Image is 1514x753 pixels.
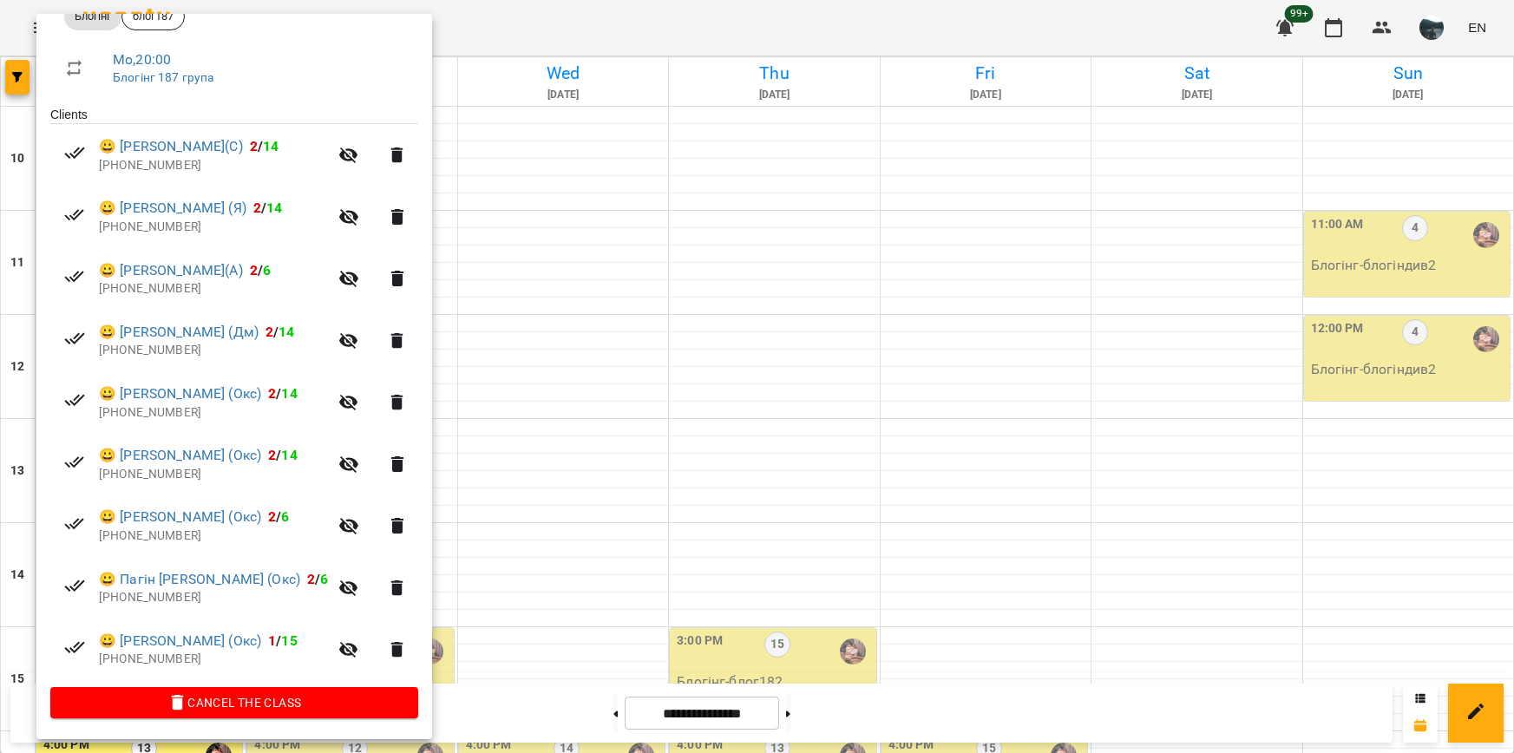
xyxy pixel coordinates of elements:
[263,262,271,278] span: 6
[99,651,328,668] p: [PHONE_NUMBER]
[279,324,294,340] span: 14
[99,322,259,343] a: 😀 [PERSON_NAME] (Дм)
[99,445,261,466] a: 😀 [PERSON_NAME] (Окс)
[265,324,295,340] b: /
[266,200,282,216] span: 14
[268,508,276,525] span: 2
[99,219,328,236] p: [PHONE_NUMBER]
[64,9,121,24] span: Блогінг
[281,632,297,649] span: 15
[50,106,418,687] ul: Clients
[281,447,297,463] span: 14
[99,342,328,359] p: [PHONE_NUMBER]
[99,404,328,422] p: [PHONE_NUMBER]
[99,527,328,545] p: [PHONE_NUMBER]
[268,632,298,649] b: /
[99,589,328,606] p: [PHONE_NUMBER]
[121,3,185,30] div: блог187
[268,447,276,463] span: 2
[99,507,261,527] a: 😀 [PERSON_NAME] (Окс)
[64,692,404,713] span: Cancel the class
[99,198,246,219] a: 😀 [PERSON_NAME] (Я)
[268,508,289,525] b: /
[99,157,328,174] p: [PHONE_NUMBER]
[307,571,328,587] b: /
[64,637,85,658] svg: Paid
[253,200,261,216] span: 2
[253,200,283,216] b: /
[64,266,85,287] svg: Paid
[268,385,298,402] b: /
[99,569,300,590] a: 😀 Пагін [PERSON_NAME] (Окс)
[113,70,214,84] a: Блогінг 187 група
[113,51,171,68] a: Mo , 20:00
[268,447,298,463] b: /
[99,136,243,157] a: 😀 [PERSON_NAME](С)
[99,260,243,281] a: 😀 [PERSON_NAME](А)
[64,390,85,410] svg: Paid
[250,138,279,154] b: /
[64,452,85,473] svg: Paid
[64,575,85,596] svg: Paid
[50,687,418,718] button: Cancel the class
[250,262,258,278] span: 2
[268,385,276,402] span: 2
[263,138,279,154] span: 14
[64,514,85,534] svg: Paid
[268,632,276,649] span: 1
[250,262,271,278] b: /
[281,508,289,525] span: 6
[250,138,258,154] span: 2
[64,328,85,349] svg: Paid
[99,280,328,298] p: [PHONE_NUMBER]
[281,385,297,402] span: 14
[307,571,315,587] span: 2
[99,383,261,404] a: 😀 [PERSON_NAME] (Окс)
[265,324,273,340] span: 2
[99,631,261,652] a: 😀 [PERSON_NAME] (Окс)
[122,9,184,24] span: блог187
[99,466,328,483] p: [PHONE_NUMBER]
[64,142,85,163] svg: Paid
[320,571,328,587] span: 6
[64,205,85,226] svg: Paid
